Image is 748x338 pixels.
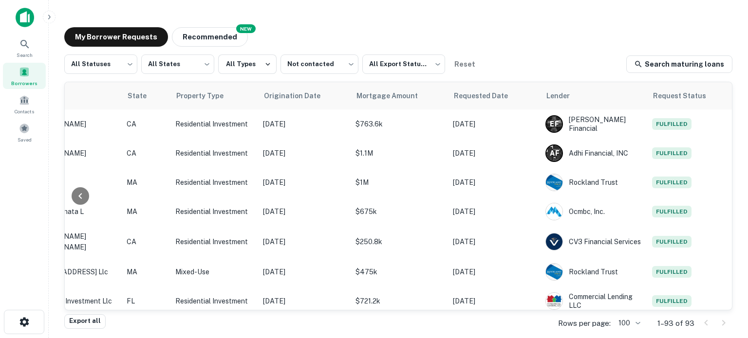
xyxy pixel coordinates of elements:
[175,236,253,247] p: Residential Investment
[355,206,443,217] p: $675k
[64,27,168,47] button: My Borrower Requests
[453,119,536,129] p: [DATE]
[545,263,642,281] div: Rockland Trust
[128,90,159,102] span: State
[355,148,443,159] p: $1.1M
[652,118,692,130] span: Fulfilled
[355,296,443,306] p: $721.2k
[263,206,346,217] p: [DATE]
[172,27,248,47] button: Recommended
[127,119,166,129] p: CA
[545,144,642,162] div: Adhi Financial, INC
[263,236,346,247] p: [DATE]
[558,318,611,329] p: Rows per page:
[170,82,258,109] th: Property Type
[127,296,166,306] p: FL
[453,177,536,188] p: [DATE]
[453,148,536,159] p: [DATE]
[263,296,346,306] p: [DATE]
[449,54,480,74] button: Reset
[127,177,166,188] p: MA
[454,90,521,102] span: Requested Date
[546,293,562,309] img: picture
[545,233,642,250] div: CV3 Financial Services
[652,147,692,159] span: Fulfilled
[653,90,719,102] span: Request Status
[453,206,536,217] p: [DATE]
[127,206,166,217] p: MA
[263,267,346,277] p: [DATE]
[16,8,34,27] img: capitalize-icon.png
[17,51,33,59] span: Search
[615,316,642,330] div: 100
[176,90,236,102] span: Property Type
[264,90,333,102] span: Origination Date
[18,136,32,143] span: Saved
[550,148,559,159] p: A F
[699,260,748,307] iframe: Chat Widget
[546,174,562,191] img: picture
[652,295,692,307] span: Fulfilled
[355,177,443,188] p: $1M
[175,296,253,306] p: Residential Investment
[546,233,562,250] img: picture
[545,115,642,133] div: [PERSON_NAME] Financial
[545,292,642,310] div: Commercial Lending LLC
[175,206,253,217] p: Residential Investment
[175,119,253,129] p: Residential Investment
[355,267,443,277] p: $475k
[258,82,351,109] th: Origination Date
[626,55,732,73] a: Search maturing loans
[127,267,166,277] p: MA
[657,318,694,329] p: 1–93 of 93
[218,54,277,74] button: All Types
[545,203,642,220] div: Ocmbc, Inc.
[351,82,448,109] th: Mortgage Amount
[64,52,137,77] div: All Statuses
[3,91,46,117] a: Contacts
[355,119,443,129] p: $763.6k
[175,267,253,277] p: Mixed-Use
[550,119,559,129] p: E F
[652,206,692,217] span: Fulfilled
[355,236,443,247] p: $250.8k
[15,107,34,115] span: Contacts
[362,52,445,77] div: All Export Statuses
[64,314,106,329] button: Export all
[11,79,37,87] span: Borrowers
[175,177,253,188] p: Residential Investment
[127,236,166,247] p: CA
[448,82,541,109] th: Requested Date
[652,266,692,278] span: Fulfilled
[652,236,692,248] span: Fulfilled
[546,264,562,280] img: picture
[453,236,536,247] p: [DATE]
[453,267,536,277] p: [DATE]
[175,148,253,159] p: Residential Investment
[141,52,214,77] div: All States
[453,296,536,306] p: [DATE]
[647,82,735,109] th: Request Status
[541,82,647,109] th: Lender
[24,82,122,109] th: Borrower
[122,82,170,109] th: State
[280,52,358,77] div: Not contacted
[263,148,346,159] p: [DATE]
[263,119,346,129] p: [DATE]
[127,148,166,159] p: CA
[3,35,46,61] a: Search
[652,177,692,188] span: Fulfilled
[546,203,562,220] img: picture
[356,90,430,102] span: Mortgage Amount
[236,24,256,33] div: NEW
[3,63,46,89] a: Borrowers
[545,174,642,191] div: Rockland Trust
[3,119,46,145] a: Saved
[546,90,582,102] span: Lender
[263,177,346,188] p: [DATE]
